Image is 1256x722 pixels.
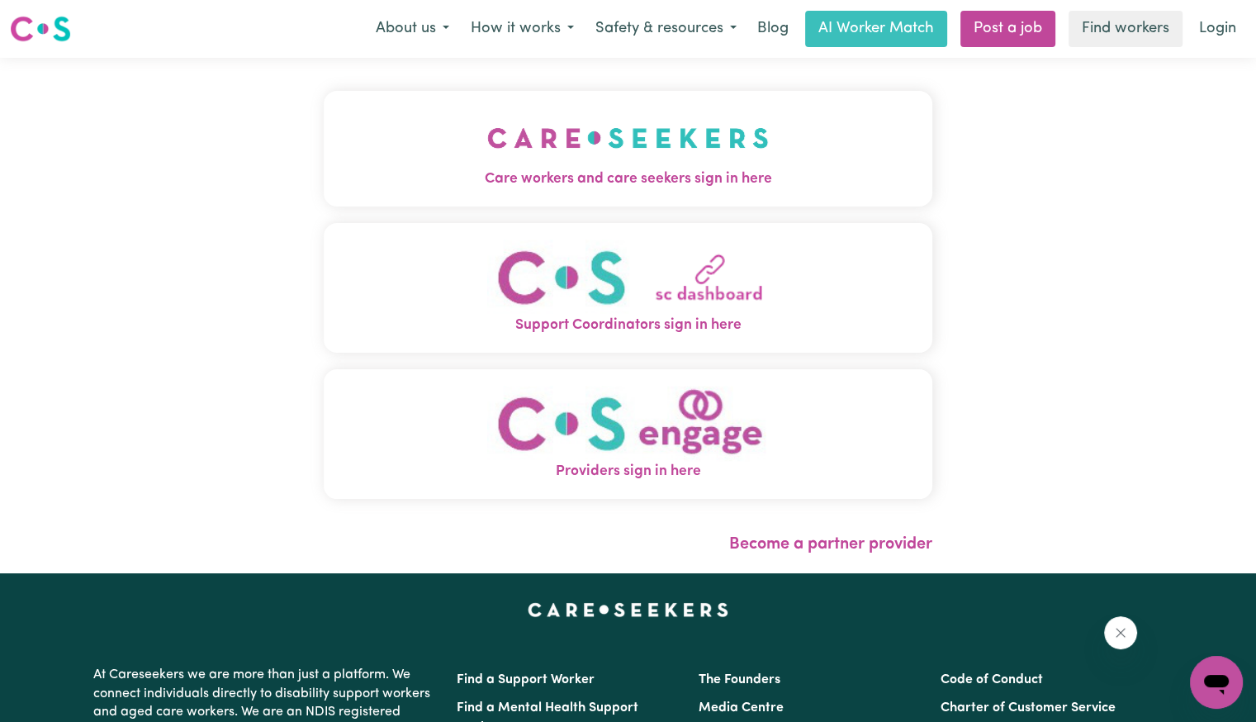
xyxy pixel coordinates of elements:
a: Post a job [960,11,1055,47]
span: Providers sign in here [324,461,932,482]
a: Become a partner provider [729,536,932,553]
button: Providers sign in here [324,369,932,499]
a: Careseekers logo [10,10,71,48]
button: Support Coordinators sign in here [324,223,932,353]
span: Care workers and care seekers sign in here [324,169,932,190]
a: Media Centre [699,701,784,715]
button: Care workers and care seekers sign in here [324,91,932,207]
img: Careseekers logo [10,14,71,44]
a: The Founders [699,673,780,686]
iframe: Close message [1104,616,1137,649]
a: Find workers [1069,11,1183,47]
a: Careseekers home page [528,603,728,616]
a: Charter of Customer Service [941,701,1116,715]
a: Blog [747,11,799,47]
a: AI Worker Match [805,11,947,47]
span: Support Coordinators sign in here [324,315,932,336]
a: Find a Support Worker [457,673,595,686]
a: Login [1189,11,1246,47]
a: Code of Conduct [941,673,1043,686]
iframe: Button to launch messaging window [1190,656,1243,709]
button: Safety & resources [585,12,747,46]
button: How it works [460,12,585,46]
span: Need any help? [10,12,100,25]
button: About us [365,12,460,46]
